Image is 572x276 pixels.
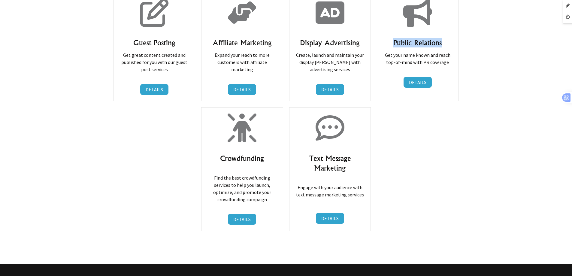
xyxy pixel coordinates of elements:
[404,77,432,88] a: DETAILS
[120,51,189,80] p: Get great content created and published for you with our guest post services
[228,84,256,95] a: DETAILS
[295,51,365,80] p: Create, launch and maintain your display [PERSON_NAME] with advertising services
[383,38,452,47] h3: Public Relations
[295,153,365,173] h3: Text Message Marketing
[295,38,365,47] h3: Display Advertising
[207,167,277,210] p: Find the best crowdfunding services to help you launch, optimize, and promote your crowdfunding c...
[207,38,277,47] h3: Affiliate Marketing
[120,38,189,47] h3: Guest Posting
[140,84,168,95] a: DETAILS
[316,84,344,95] a: DETAILS
[383,51,452,73] p: Get your name known and reach top-of-mind with PR coverage
[207,51,277,80] p: Expand your reach to more customers with affiliate marketing
[295,177,365,198] p: Engage with your audience with text message marketing services
[316,213,344,224] a: DETAILS
[207,153,277,163] h3: Crowdfunding
[228,214,256,225] a: DETAILS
